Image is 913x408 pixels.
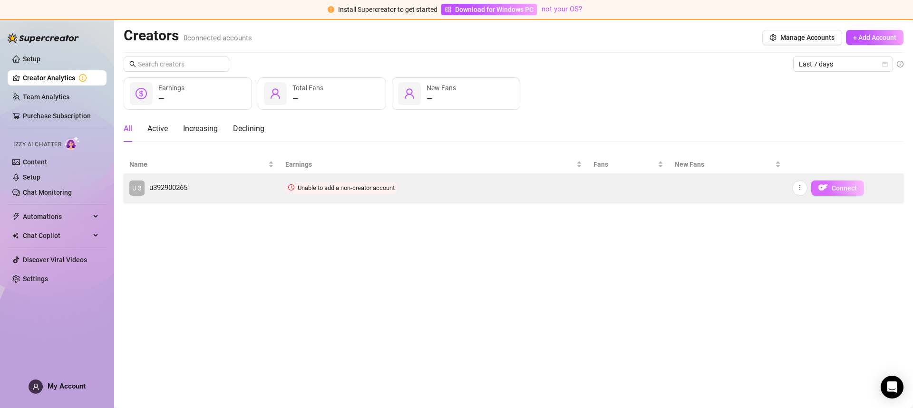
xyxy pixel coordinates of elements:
[23,275,48,283] a: Settings
[882,61,888,67] span: calendar
[23,173,40,181] a: Setup
[881,376,903,399] div: Open Intercom Messenger
[328,6,334,13] span: exclamation-circle
[288,184,294,190] span: clock-circle
[23,158,47,166] a: Content
[280,155,588,174] th: Earnings
[542,5,582,13] a: not your OS?
[136,88,147,99] span: dollar-circle
[158,93,185,104] div: —
[780,34,835,41] span: Manage Accounts
[270,88,281,99] span: user
[762,30,842,45] button: Manage Accounts
[23,55,40,63] a: Setup
[12,213,20,220] span: thunderbolt
[593,159,656,170] span: Fans
[138,59,216,69] input: Search creators
[23,70,99,85] a: Creator Analytics exclamation-circle
[832,184,857,192] span: Connect
[338,6,437,13] span: Install Supercreator to get started
[32,383,39,390] span: user
[811,180,864,196] button: OFConnect
[818,183,828,192] img: OF
[445,6,451,13] span: windows
[13,140,61,149] span: Izzy AI Chatter
[124,27,252,45] h2: Creators
[23,228,90,243] span: Chat Copilot
[8,33,79,43] img: logo-BBDzfeDw.svg
[158,84,185,92] span: Earnings
[129,61,136,67] span: search
[23,209,90,224] span: Automations
[23,93,69,101] a: Team Analytics
[132,183,142,193] span: U 3
[796,184,803,191] span: more
[12,232,19,239] img: Chat Copilot
[427,84,456,92] span: New Fans
[183,123,218,134] div: Increasing
[23,112,91,120] a: Purchase Subscription
[669,155,787,174] th: New Fans
[129,180,274,196] a: U 3u392900265
[846,30,903,45] button: + Add Account
[292,84,323,92] span: Total Fans
[285,159,574,170] span: Earnings
[129,159,266,170] span: Name
[404,88,415,99] span: user
[48,382,86,390] span: My Account
[124,123,132,134] div: All
[23,256,87,264] a: Discover Viral Videos
[770,34,777,41] span: setting
[23,189,72,196] a: Chat Monitoring
[233,123,264,134] div: Declining
[147,123,168,134] div: Active
[149,182,187,194] span: u392900265
[65,136,80,150] img: AI Chatter
[427,93,456,104] div: —
[292,93,323,104] div: —
[799,57,887,71] span: Last 7 days
[853,34,896,41] span: + Add Account
[455,4,534,15] span: Download for Windows PC
[124,155,280,174] th: Name
[588,155,670,174] th: Fans
[675,159,773,170] span: New Fans
[897,61,903,67] span: info-circle
[298,184,395,191] span: Unable to add a non-creator account
[184,34,252,42] span: 0 connected accounts
[441,4,537,15] a: Download for Windows PC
